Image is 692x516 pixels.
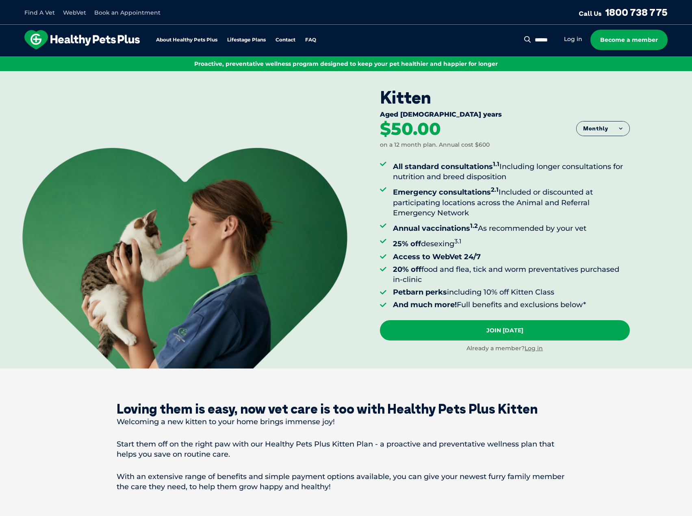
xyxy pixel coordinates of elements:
div: on a 12 month plan. Annual cost $600 [380,141,490,149]
sup: 1.2 [470,222,478,230]
li: Full benefits and exclusions below* [393,300,630,310]
strong: 20% off [393,265,421,274]
strong: 25% off [393,239,421,248]
li: As recommended by your vet [393,221,630,234]
p: Welcoming a new kitten to your home brings immense joy! [117,417,576,427]
div: Kitten [380,87,630,108]
strong: And much more! [393,300,457,309]
sup: 2.1 [491,186,499,193]
div: Aged [DEMOGRAPHIC_DATA] years [380,111,630,120]
strong: Petbarn perks [393,288,447,297]
div: $50.00 [380,120,441,138]
button: Monthly [577,121,629,136]
sup: 1.1 [493,160,499,168]
a: Join [DATE] [380,320,630,340]
strong: Annual vaccinations [393,224,478,233]
div: Already a member? [380,345,630,353]
div: Loving them is easy, now vet care is too with Healthy Pets Plus Kitten [117,401,576,416]
strong: Access to WebVet 24/7 [393,252,481,261]
p: Start them off on the right paw with our Healthy Pets Plus Kitten Plan - a proactive and preventa... [117,439,576,460]
li: including 10% off Kitten Class [393,287,630,297]
li: desexing [393,236,630,249]
sup: 3.1 [454,237,462,245]
strong: All standard consultations [393,162,499,171]
img: <br /> <b>Warning</b>: Undefined variable $title in <b>/var/www/html/current/codepool/wp-content/... [22,148,347,369]
li: food and flea, tick and worm preventatives purchased in-clinic [393,265,630,285]
p: With an extensive range of benefits and simple payment options available, you can give your newes... [117,472,576,492]
li: Including longer consultations for nutrition and breed disposition [393,159,630,182]
a: Log in [525,345,543,352]
li: Included or discounted at participating locations across the Animal and Referral Emergency Network [393,184,630,218]
strong: Emergency consultations [393,188,499,197]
